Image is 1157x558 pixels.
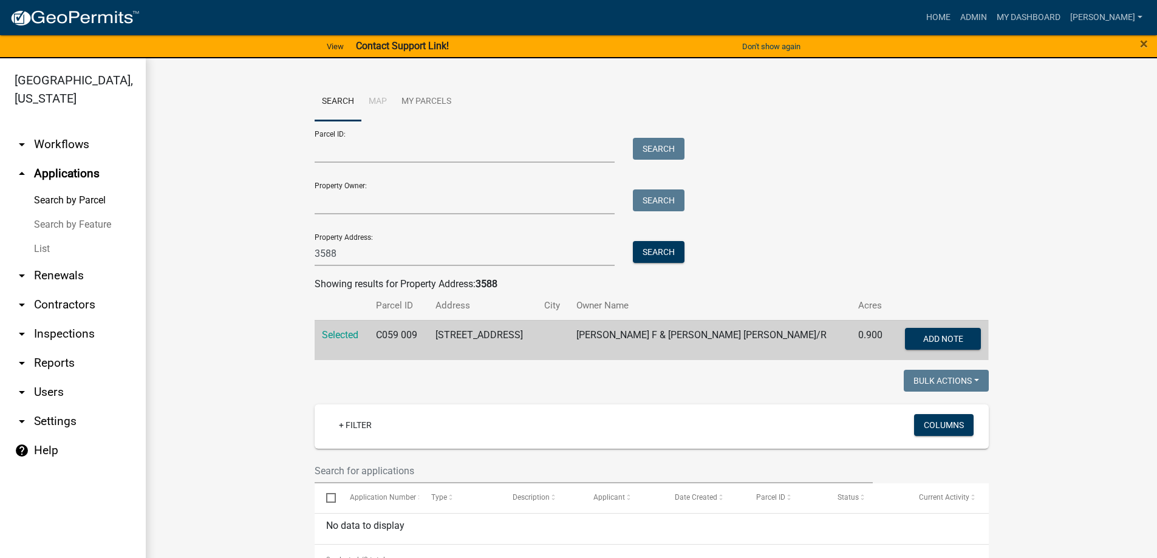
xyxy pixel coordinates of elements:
span: Type [431,493,446,502]
datatable-header-cell: Type [419,483,500,512]
a: Selected [322,329,358,341]
th: Owner Name [569,291,851,320]
a: View [322,36,349,56]
datatable-header-cell: Status [826,483,907,512]
div: Showing results for Property Address: [315,277,989,291]
span: Application Number [349,493,415,502]
span: Parcel ID [756,493,785,502]
button: Columns [914,414,974,436]
span: Date Created [675,493,717,502]
a: My Dashboard [992,6,1065,29]
span: Applicant [593,493,625,502]
i: arrow_drop_up [15,166,29,181]
button: Don't show again [737,36,805,56]
div: No data to display [315,514,989,544]
datatable-header-cell: Applicant [582,483,663,512]
datatable-header-cell: Select [315,483,338,512]
i: arrow_drop_down [15,385,29,400]
button: Search [633,138,684,160]
button: Search [633,189,684,211]
datatable-header-cell: Parcel ID [745,483,826,512]
input: Search for applications [315,458,873,483]
button: Bulk Actions [904,370,989,392]
a: + Filter [329,414,381,436]
button: Search [633,241,684,263]
i: help [15,443,29,458]
i: arrow_drop_down [15,298,29,312]
a: Search [315,83,361,121]
th: Parcel ID [369,291,428,320]
i: arrow_drop_down [15,137,29,152]
a: My Parcels [394,83,459,121]
button: Close [1140,36,1148,51]
a: Admin [955,6,992,29]
td: [STREET_ADDRESS] [428,320,537,360]
span: Current Activity [919,493,969,502]
i: arrow_drop_down [15,414,29,429]
datatable-header-cell: Application Number [338,483,419,512]
i: arrow_drop_down [15,327,29,341]
i: arrow_drop_down [15,268,29,283]
span: Add Note [923,333,963,343]
a: Home [921,6,955,29]
strong: Contact Support Link! [356,40,449,52]
span: Status [838,493,859,502]
a: [PERSON_NAME] [1065,6,1147,29]
th: Acres [851,291,892,320]
i: arrow_drop_down [15,356,29,370]
button: Add Note [905,328,981,350]
datatable-header-cell: Current Activity [907,483,989,512]
th: City [537,291,569,320]
td: 0.900 [851,320,892,360]
td: [PERSON_NAME] F & [PERSON_NAME] [PERSON_NAME]/R [569,320,851,360]
td: C059 009 [369,320,428,360]
strong: 3588 [476,278,497,290]
datatable-header-cell: Description [500,483,582,512]
th: Address [428,291,537,320]
span: Description [512,493,549,502]
datatable-header-cell: Date Created [663,483,745,512]
span: × [1140,35,1148,52]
